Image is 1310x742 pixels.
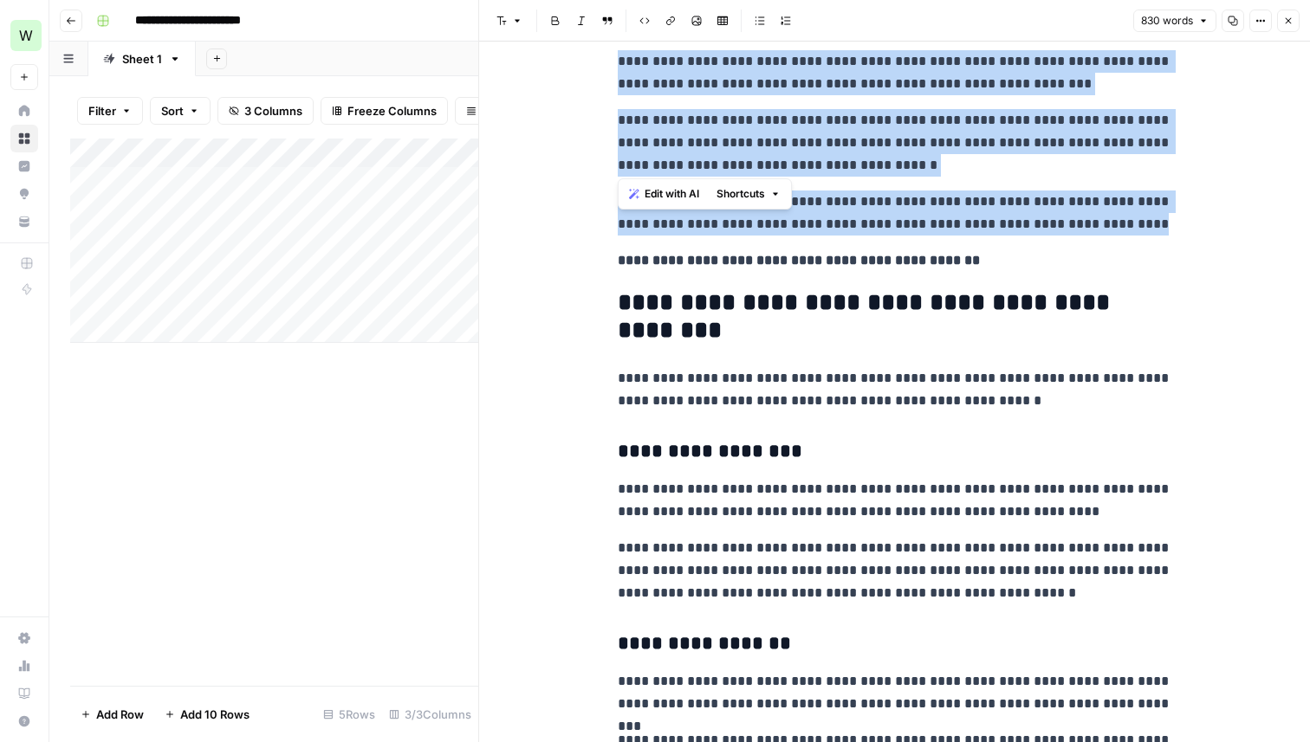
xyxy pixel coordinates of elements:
[77,97,143,125] button: Filter
[217,97,314,125] button: 3 Columns
[710,183,788,205] button: Shortcuts
[19,25,33,46] span: W
[70,700,154,728] button: Add Row
[347,102,437,119] span: Freeze Columns
[10,680,38,707] a: Learning Hub
[154,700,260,728] button: Add 10 Rows
[161,102,184,119] span: Sort
[10,152,38,180] a: Insights
[10,180,38,208] a: Opportunities
[180,706,250,723] span: Add 10 Rows
[382,700,478,728] div: 3/3 Columns
[150,97,211,125] button: Sort
[1133,10,1216,32] button: 830 words
[10,652,38,680] a: Usage
[96,706,144,723] span: Add Row
[122,50,162,68] div: Sheet 1
[10,97,38,125] a: Home
[717,186,765,202] span: Shortcuts
[10,707,38,735] button: Help + Support
[1141,13,1193,29] span: 830 words
[645,186,699,202] span: Edit with AI
[244,102,302,119] span: 3 Columns
[10,14,38,57] button: Workspace: Workspace1
[10,125,38,152] a: Browse
[10,624,38,652] a: Settings
[316,700,382,728] div: 5 Rows
[88,102,116,119] span: Filter
[10,208,38,236] a: Your Data
[321,97,448,125] button: Freeze Columns
[88,42,196,76] a: Sheet 1
[622,183,706,205] button: Edit with AI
